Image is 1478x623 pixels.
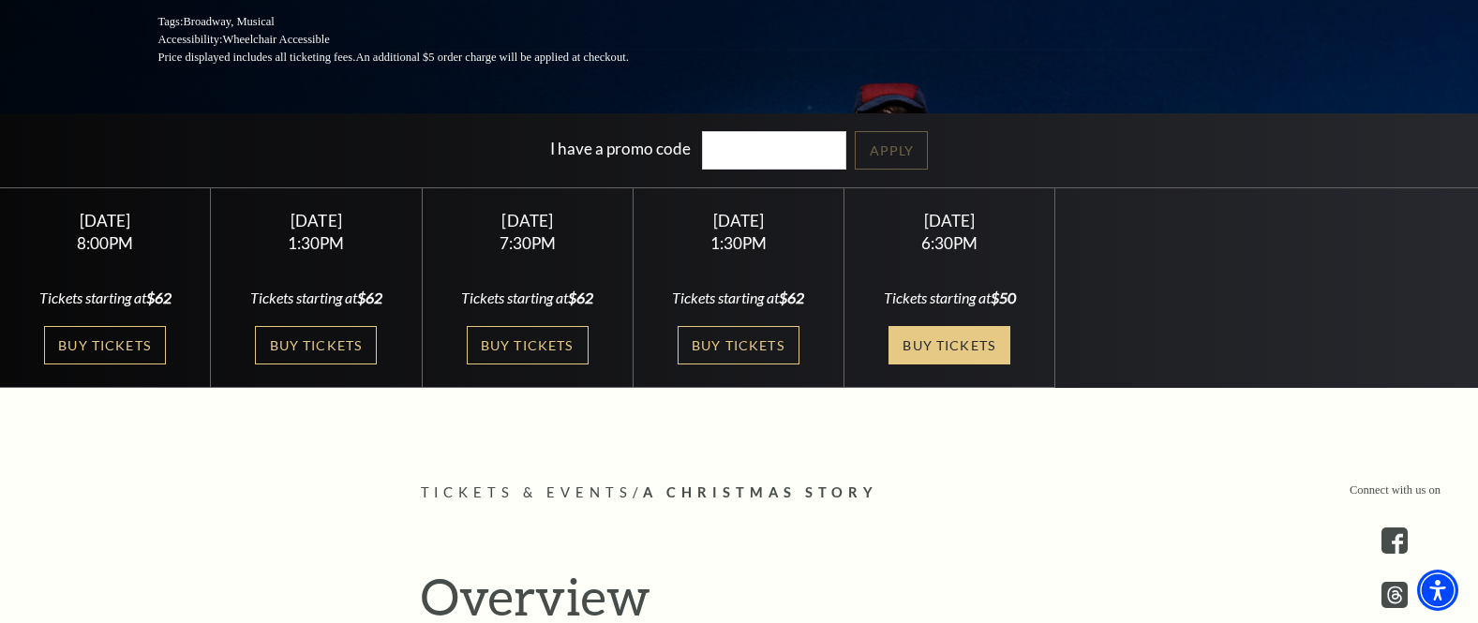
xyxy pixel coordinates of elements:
[44,326,166,364] a: Buy Tickets
[1381,582,1408,608] a: threads.com - open in a new tab
[1381,527,1408,554] a: facebook - open in a new tab
[991,289,1016,306] span: $50
[444,235,610,251] div: 7:30PM
[233,288,399,308] div: Tickets starting at
[22,288,188,308] div: Tickets starting at
[779,289,804,306] span: $62
[146,289,172,306] span: $62
[233,211,399,230] div: [DATE]
[22,235,188,251] div: 8:00PM
[158,49,674,67] p: Price displayed includes all ticketing fees.
[656,235,822,251] div: 1:30PM
[888,326,1010,364] a: Buy Tickets
[421,482,1058,505] p: /
[867,235,1033,251] div: 6:30PM
[867,211,1033,230] div: [DATE]
[233,235,399,251] div: 1:30PM
[158,13,674,31] p: Tags:
[643,484,878,500] span: A Christmas Story
[568,289,593,306] span: $62
[222,33,329,46] span: Wheelchair Accessible
[1417,570,1458,611] div: Accessibility Menu
[255,326,377,364] a: Buy Tickets
[355,51,628,64] span: An additional $5 order charge will be applied at checkout.
[656,288,822,308] div: Tickets starting at
[357,289,382,306] span: $62
[22,211,188,230] div: [DATE]
[421,484,634,500] span: Tickets & Events
[1350,482,1441,499] p: Connect with us on
[550,139,691,158] label: I have a promo code
[467,326,589,364] a: Buy Tickets
[444,288,610,308] div: Tickets starting at
[656,211,822,230] div: [DATE]
[183,15,274,28] span: Broadway, Musical
[444,211,610,230] div: [DATE]
[867,288,1033,308] div: Tickets starting at
[158,31,674,49] p: Accessibility:
[678,326,799,364] a: Buy Tickets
